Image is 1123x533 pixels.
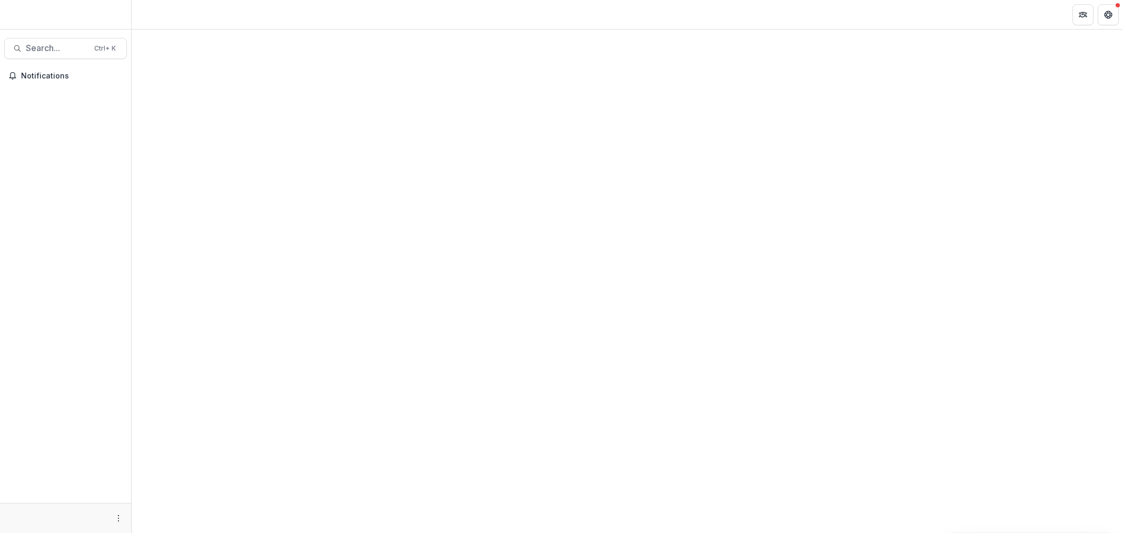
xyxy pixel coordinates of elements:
[4,67,127,84] button: Notifications
[4,38,127,59] button: Search...
[92,43,118,54] div: Ctrl + K
[26,43,88,53] span: Search...
[1098,4,1119,25] button: Get Help
[112,512,125,525] button: More
[136,7,181,22] nav: breadcrumb
[21,72,123,81] span: Notifications
[1072,4,1094,25] button: Partners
